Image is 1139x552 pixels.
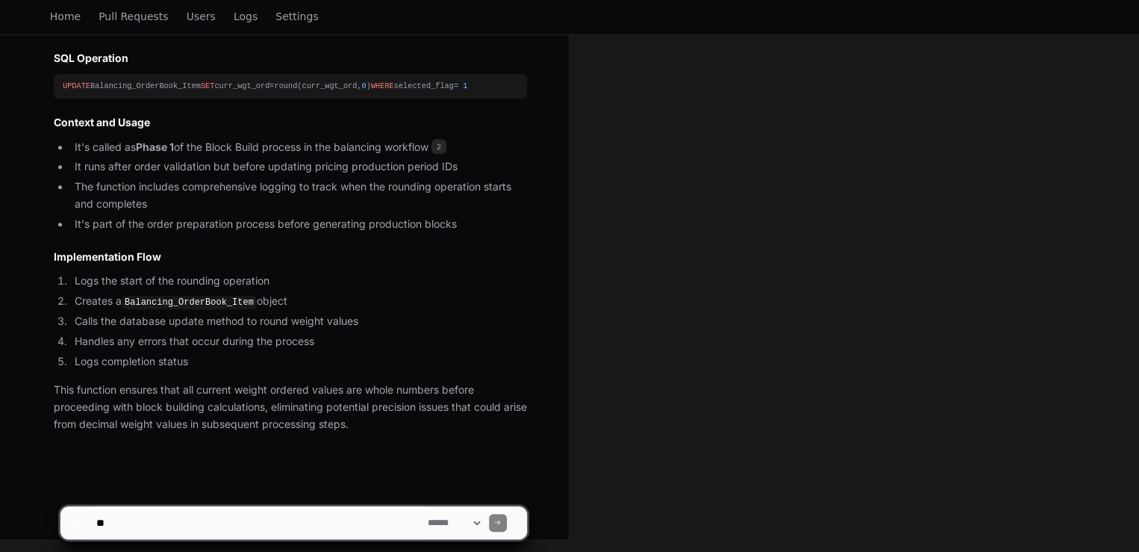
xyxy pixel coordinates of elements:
[454,81,458,90] span: =
[431,139,446,154] span: 2
[54,249,527,264] h2: Implementation Flow
[70,158,527,176] li: It runs after order validation but before updating pricing production period IDs
[54,115,527,130] h2: Context and Usage
[234,12,258,21] span: Logs
[269,81,274,90] span: =
[70,216,527,233] li: It's part of the order preparation process before generating production blocks
[70,139,527,156] li: It's called as of the Block Build process in the balancing workflow
[361,81,366,90] span: 0
[201,81,214,90] span: SET
[136,140,174,153] strong: Phase 1
[99,12,168,21] span: Pull Requests
[463,81,467,90] span: 1
[54,51,527,66] h2: SQL Operation
[122,296,257,309] code: Balancing_OrderBook_Item
[70,353,527,370] li: Logs completion status
[63,80,518,93] div: Balancing_OrderBook_Item curr_wgt_ord round(curr_wgt_ord, ) selected_flag
[70,333,527,350] li: Handles any errors that occur during the process
[70,179,527,213] li: The function includes comprehensive logging to track when the rounding operation starts and compl...
[50,12,81,21] span: Home
[371,81,394,90] span: WHERE
[187,12,216,21] span: Users
[54,382,527,432] p: This function ensures that all current weight ordered values are whole numbers before proceeding ...
[70,293,527,311] li: Creates a object
[275,12,318,21] span: Settings
[70,273,527,290] li: Logs the start of the rounding operation
[63,81,90,90] span: UPDATE
[70,313,527,330] li: Calls the database update method to round weight values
